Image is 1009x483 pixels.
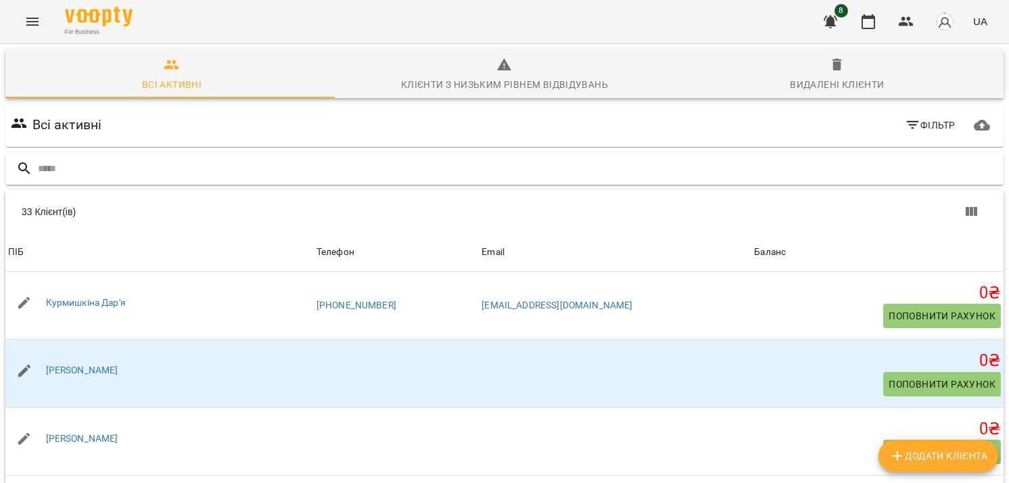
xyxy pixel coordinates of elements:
[754,244,786,260] div: Sort
[46,365,118,375] a: [PERSON_NAME]
[65,7,133,26] img: Voopty Logo
[316,244,354,260] div: Телефон
[905,117,956,133] span: Фільтр
[878,440,998,472] button: Додати клієнта
[316,300,396,310] a: [PHONE_NUMBER]
[32,114,102,135] h6: Всі активні
[889,376,995,392] span: Поповнити рахунок
[754,419,1001,440] h5: 0 ₴
[754,283,1001,304] h5: 0 ₴
[889,308,995,324] span: Поповнити рахунок
[22,205,515,218] div: 33 Клієнт(ів)
[316,244,477,260] span: Телефон
[754,244,786,260] div: Баланс
[65,28,133,37] span: For Business
[316,244,354,260] div: Sort
[8,244,24,260] div: ПІБ
[889,448,987,464] span: Додати клієнта
[883,304,1001,328] button: Поповнити рахунок
[754,244,1001,260] span: Баланс
[46,297,126,308] a: Курмишкіна Дар'я
[935,12,954,31] img: avatar_s.png
[46,433,118,444] a: [PERSON_NAME]
[968,9,993,34] button: UA
[482,244,504,260] div: Sort
[401,76,608,93] div: Клієнти з низьким рівнем відвідувань
[8,244,311,260] span: ПІБ
[835,4,848,18] span: 8
[5,190,1004,233] div: Table Toolbar
[955,195,987,228] button: Вигляд колонок
[899,113,961,137] button: Фільтр
[482,244,504,260] div: Email
[142,76,202,93] div: Всі активні
[790,76,884,93] div: Видалені клієнти
[8,244,24,260] div: Sort
[883,440,1001,464] button: Поповнити рахунок
[883,372,1001,396] button: Поповнити рахунок
[973,14,987,28] span: UA
[16,5,49,38] button: Menu
[482,244,749,260] span: Email
[482,300,632,310] a: [EMAIL_ADDRESS][DOMAIN_NAME]
[754,350,1001,371] h5: 0 ₴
